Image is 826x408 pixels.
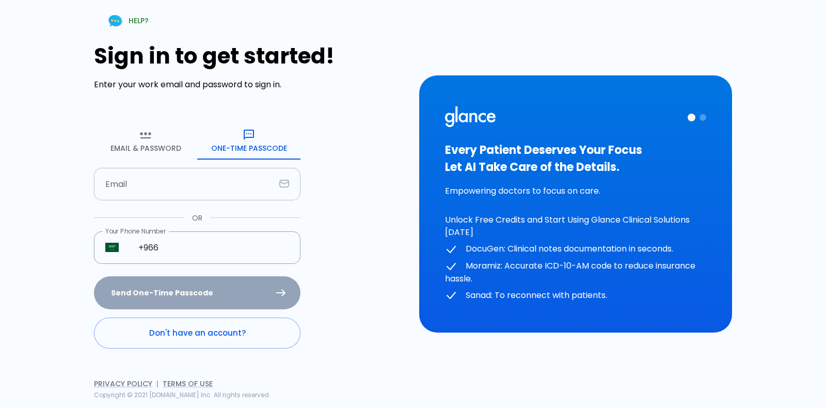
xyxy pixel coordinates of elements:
p: Empowering doctors to focus on care. [445,185,706,197]
span: | [156,379,158,389]
h1: Sign in to get started! [94,43,407,69]
label: Your Phone Number [105,227,166,236]
p: Unlock Free Credits and Start Using Glance Clinical Solutions [DATE] [445,214,706,239]
button: Email & Password [94,122,197,160]
a: Don't have an account? [94,318,300,349]
span: Copyright © 2021 [DOMAIN_NAME] Inc. All rights reserved. [94,390,271,399]
button: Select country [101,237,123,258]
img: Chat Support [106,12,124,30]
p: Enter your work email and password to sign in. [94,79,407,91]
button: One-Time Passcode [197,122,300,160]
input: dr.ahmed@clinic.com [94,168,275,200]
a: HELP? [94,8,161,34]
p: Moramiz: Accurate ICD-10-AM code to reduce insurance hassle. [445,260,706,285]
a: Terms of Use [163,379,213,389]
img: Saudi Arabia [105,243,119,252]
a: Privacy Policy [94,379,152,389]
h3: Every Patient Deserves Your Focus Let AI Take Care of the Details. [445,142,706,176]
p: DocuGen: Clinical notes documentation in seconds. [445,243,706,256]
p: OR [192,213,202,223]
p: Sanad: To reconnect with patients. [445,289,706,302]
